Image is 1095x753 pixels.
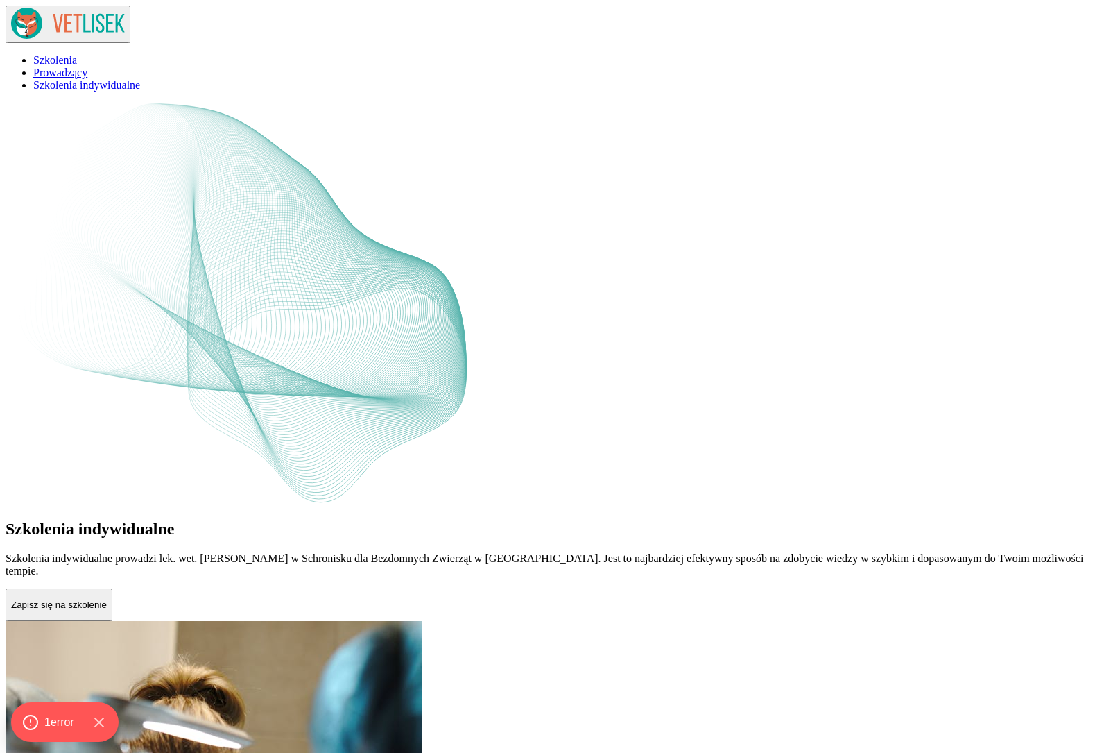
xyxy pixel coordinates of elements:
a: Zapisz się na szkolenie [6,598,112,610]
p: Zapisz się na szkolenie [11,600,107,610]
a: Szkolenia [33,54,77,66]
button: Zapisz się na szkolenie [6,589,112,622]
a: Szkolenia indywidualne [33,79,140,91]
h2: Szkolenia indywidualne [6,520,1089,539]
p: Szkolenia indywidualne prowadzi lek. wet. [PERSON_NAME] w Schronisku dla Bezdomnych Zwierząt w [G... [6,552,1089,577]
a: Prowadzący [33,67,87,78]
